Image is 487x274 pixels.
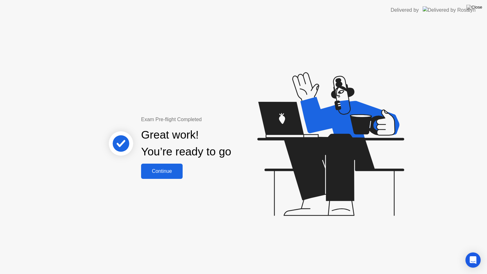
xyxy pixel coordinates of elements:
[141,127,231,160] div: Great work! You’re ready to go
[141,116,272,123] div: Exam Pre-flight Completed
[423,6,476,14] img: Delivered by Rosalyn
[391,6,419,14] div: Delivered by
[466,5,482,10] img: Close
[143,168,181,174] div: Continue
[141,164,183,179] button: Continue
[465,252,481,268] div: Open Intercom Messenger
